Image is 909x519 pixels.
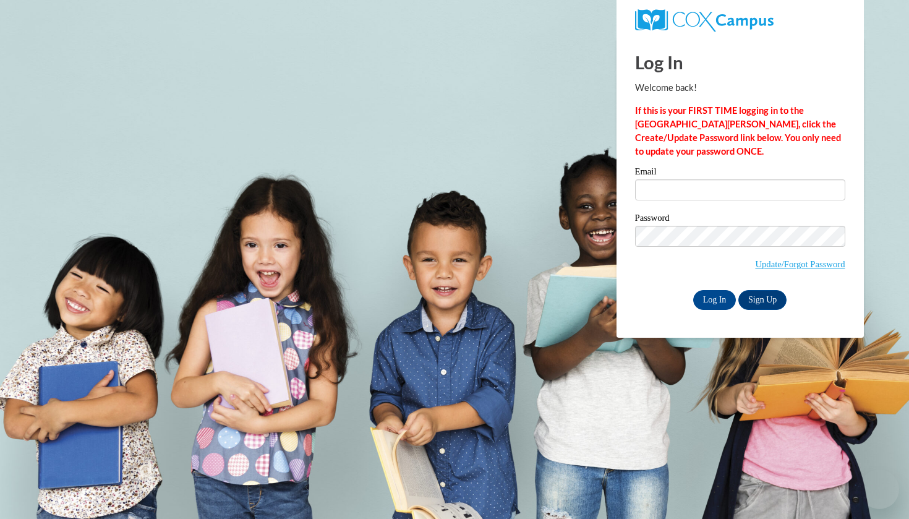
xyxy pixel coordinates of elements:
strong: If this is your FIRST TIME logging in to the [GEOGRAPHIC_DATA][PERSON_NAME], click the Create/Upd... [635,105,841,157]
label: Password [635,213,845,226]
label: Email [635,167,845,179]
iframe: Button to launch messaging window [860,470,899,509]
input: Log In [693,290,736,310]
a: COX Campus [635,9,845,32]
a: Sign Up [738,290,787,310]
a: Update/Forgot Password [755,259,845,269]
img: COX Campus [635,9,774,32]
p: Welcome back! [635,81,845,95]
h1: Log In [635,49,845,75]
